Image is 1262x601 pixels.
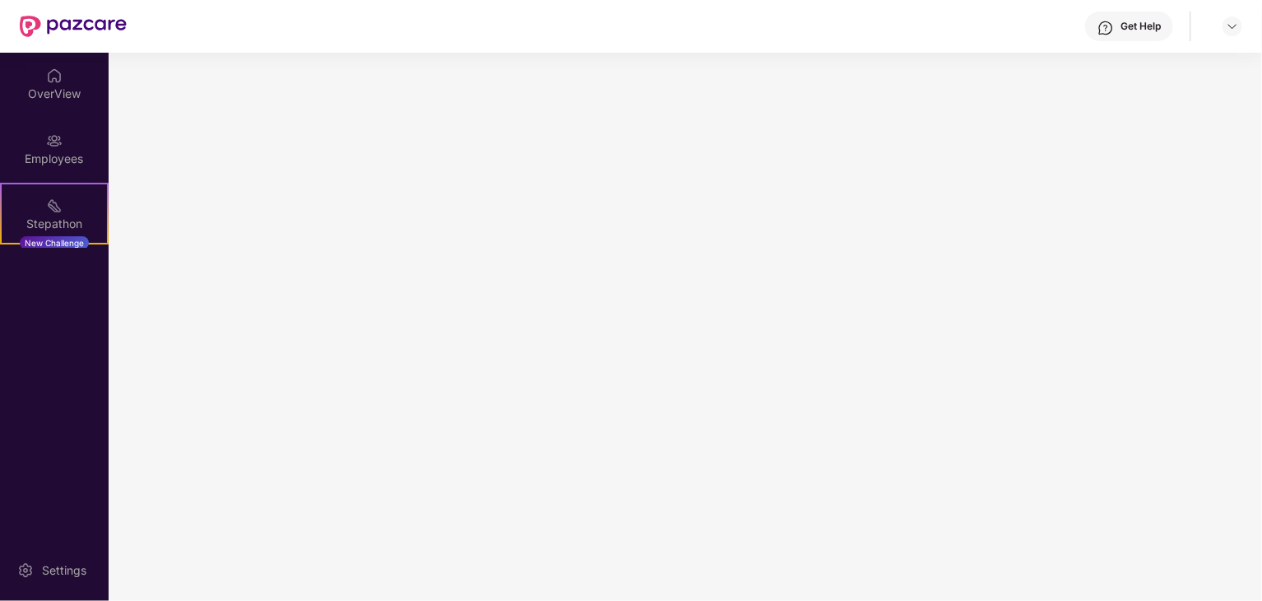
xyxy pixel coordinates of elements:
div: Stepathon [2,216,107,232]
div: Get Help [1120,20,1161,33]
img: svg+xml;base64,PHN2ZyBpZD0iRW1wbG95ZWVzIiB4bWxucz0iaHR0cDovL3d3dy53My5vcmcvMjAwMC9zdmciIHdpZHRoPS... [46,133,63,149]
img: New Pazcare Logo [20,16,127,37]
div: New Challenge [20,236,89,249]
div: Settings [37,562,91,579]
img: svg+xml;base64,PHN2ZyBpZD0iSG9tZSIgeG1sbnM9Imh0dHA6Ly93d3cudzMub3JnLzIwMDAvc3ZnIiB3aWR0aD0iMjAiIG... [46,68,63,84]
img: svg+xml;base64,PHN2ZyBpZD0iSGVscC0zMngzMiIgeG1sbnM9Imh0dHA6Ly93d3cudzMub3JnLzIwMDAvc3ZnIiB3aWR0aD... [1097,20,1114,36]
img: svg+xml;base64,PHN2ZyBpZD0iU2V0dGluZy0yMHgyMCIgeG1sbnM9Imh0dHA6Ly93d3cudzMub3JnLzIwMDAvc3ZnIiB3aW... [17,562,34,579]
img: svg+xml;base64,PHN2ZyBpZD0iRHJvcGRvd24tMzJ4MzIiIHhtbG5zPSJodHRwOi8vd3d3LnczLm9yZy8yMDAwL3N2ZyIgd2... [1226,20,1239,33]
img: svg+xml;base64,PHN2ZyB4bWxucz0iaHR0cDovL3d3dy53My5vcmcvMjAwMC9zdmciIHdpZHRoPSIyMSIgaGVpZ2h0PSIyMC... [46,198,63,214]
